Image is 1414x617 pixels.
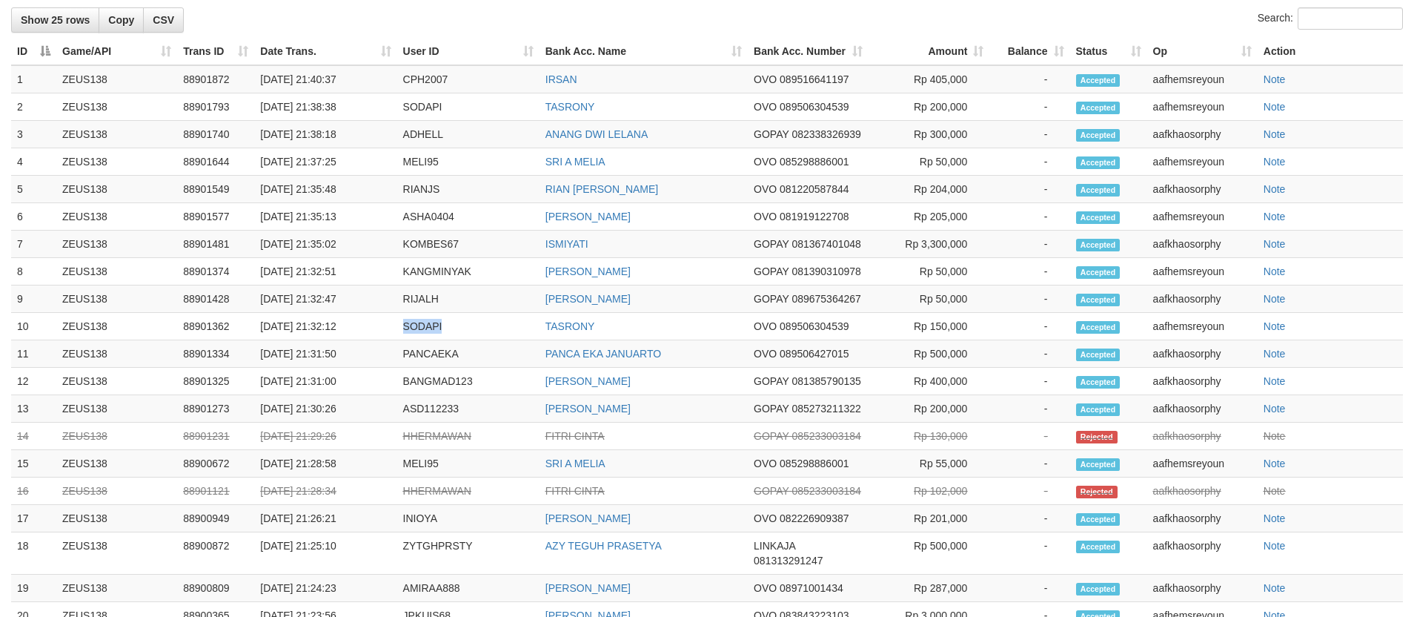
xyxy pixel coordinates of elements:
a: Note [1264,512,1286,524]
td: HHERMAWAN [397,478,540,505]
a: SRI A MELIA [545,458,605,469]
td: MELI95 [397,450,540,478]
th: Trans ID: activate to sort column ascending [177,38,254,65]
td: - [989,286,1069,313]
a: ISMIYATI [545,238,588,250]
td: PANCAEKA [397,340,540,368]
label: Search: [1258,7,1403,30]
td: aafkhaosorphy [1147,340,1258,368]
a: Note [1264,73,1286,85]
input: Search: [1298,7,1403,30]
td: - [989,575,1069,602]
td: [DATE] 21:25:10 [254,532,396,575]
span: Accepted [1076,184,1121,197]
span: Copy 089516641197 to clipboard [780,73,849,85]
span: OVO [754,458,777,469]
td: 88901325 [177,368,254,395]
td: ASHA0404 [397,203,540,231]
a: Copy [99,7,144,33]
td: KOMBES67 [397,231,540,258]
span: Copy 085298886001 to clipboard [780,458,849,469]
td: Rp 50,000 [869,286,989,313]
span: Copy 081919122708 to clipboard [780,211,849,222]
td: SODAPI [397,93,540,121]
a: CSV [143,7,184,33]
a: Note [1264,293,1286,305]
td: 88901121 [177,478,254,505]
td: Rp 50,000 [869,258,989,286]
td: - [989,423,1069,450]
td: - [989,450,1069,478]
span: LINKAJA [754,540,795,552]
td: aafkhaosorphy [1147,423,1258,450]
span: Copy 089506304539 to clipboard [780,101,849,113]
span: Accepted [1076,156,1121,169]
td: Rp 150,000 [869,313,989,340]
td: INIOYA [397,505,540,532]
span: Copy 089675364267 to clipboard [791,293,860,305]
span: GOPAY [754,265,789,277]
span: Copy 085298886001 to clipboard [780,156,849,168]
td: ZEUS138 [56,423,177,450]
td: Rp 3,300,000 [869,231,989,258]
span: OVO [754,320,777,332]
td: 88901428 [177,286,254,313]
a: [PERSON_NAME] [545,293,631,305]
td: Rp 204,000 [869,176,989,203]
td: KANGMINYAK [397,258,540,286]
td: ZEUS138 [56,505,177,532]
span: Copy 08971001434 to clipboard [780,582,843,594]
a: IRSAN [545,73,577,85]
td: 6 [11,203,56,231]
td: 88901872 [177,65,254,93]
td: - [989,532,1069,575]
td: ZEUS138 [56,93,177,121]
a: Note [1264,348,1286,360]
td: Rp 201,000 [869,505,989,532]
a: Note [1264,320,1286,332]
td: [DATE] 21:32:12 [254,313,396,340]
td: [DATE] 21:40:37 [254,65,396,93]
td: 88901231 [177,423,254,450]
td: 88901273 [177,395,254,423]
td: [DATE] 21:28:34 [254,478,396,505]
th: Bank Acc. Number: activate to sort column ascending [748,38,869,65]
td: ZEUS138 [56,65,177,93]
td: aafhemsreyoun [1147,313,1258,340]
td: Rp 102,000 [869,478,989,505]
td: 1 [11,65,56,93]
td: 12 [11,368,56,395]
td: aafkhaosorphy [1147,505,1258,532]
td: ZEUS138 [56,176,177,203]
td: BANGMAD123 [397,368,540,395]
td: Rp 500,000 [869,532,989,575]
span: Copy 081220587844 to clipboard [780,183,849,195]
td: Rp 200,000 [869,93,989,121]
td: 14 [11,423,56,450]
td: 88901793 [177,93,254,121]
th: Status: activate to sort column ascending [1070,38,1147,65]
a: AZY TEGUH PRASETYA [545,540,662,552]
span: Accepted [1076,129,1121,142]
td: SODAPI [397,313,540,340]
td: 88901481 [177,231,254,258]
td: aafhemsreyoun [1147,148,1258,176]
td: 88900809 [177,575,254,602]
th: Op: activate to sort column ascending [1147,38,1258,65]
a: [PERSON_NAME] [545,211,631,222]
td: ZEUS138 [56,258,177,286]
td: - [989,121,1069,148]
td: [DATE] 21:38:38 [254,93,396,121]
td: - [989,176,1069,203]
td: ADHELL [397,121,540,148]
td: - [989,340,1069,368]
td: [DATE] 21:35:02 [254,231,396,258]
span: Copy 081385790135 to clipboard [791,375,860,387]
a: FITRI CINTA [545,430,605,442]
span: Accepted [1076,349,1121,361]
span: Copy 089506304539 to clipboard [780,320,849,332]
td: 88900872 [177,532,254,575]
td: - [989,231,1069,258]
span: Accepted [1076,211,1121,224]
span: GOPAY [754,485,789,497]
